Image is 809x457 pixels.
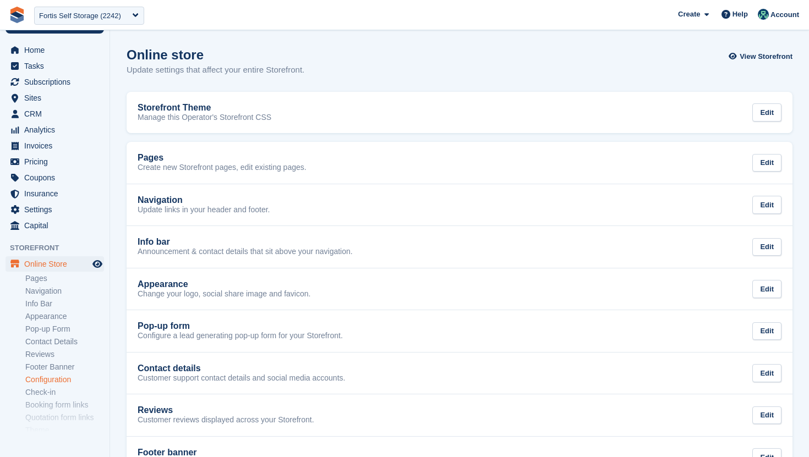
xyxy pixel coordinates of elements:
[138,331,343,341] p: Configure a lead generating pop-up form for your Storefront.
[24,58,90,74] span: Tasks
[10,243,110,254] span: Storefront
[6,74,104,90] a: menu
[6,42,104,58] a: menu
[127,394,792,436] a: Reviews Customer reviews displayed across your Storefront. Edit
[752,238,781,256] div: Edit
[24,106,90,122] span: CRM
[752,406,781,425] div: Edit
[138,415,314,425] p: Customer reviews displayed across your Storefront.
[758,9,769,20] img: Jennifer Ofodile
[25,425,104,436] a: Theme
[138,103,211,113] h2: Storefront Theme
[127,184,792,226] a: Navigation Update links in your header and footer. Edit
[138,405,173,415] h2: Reviews
[752,154,781,172] div: Edit
[138,205,270,215] p: Update links in your header and footer.
[91,257,104,271] a: Preview store
[6,106,104,122] a: menu
[127,353,792,394] a: Contact details Customer support contact details and social media accounts. Edit
[138,364,201,373] h2: Contact details
[740,51,792,62] span: View Storefront
[25,387,104,398] a: Check-in
[6,122,104,137] a: menu
[731,47,792,65] a: View Storefront
[9,7,25,23] img: stora-icon-8386f47178a22dfd0bd8f6a31ec36ba5ce8667c1dd55bd0f319d3a0aa187defe.svg
[138,153,163,163] h2: Pages
[138,163,307,173] p: Create new Storefront pages, edit existing pages.
[752,280,781,298] div: Edit
[25,375,104,385] a: Configuration
[6,90,104,106] a: menu
[24,170,90,185] span: Coupons
[733,9,748,20] span: Help
[127,92,792,134] a: Storefront Theme Manage this Operator's Storefront CSS Edit
[138,373,345,383] p: Customer support contact details and social media accounts.
[24,90,90,106] span: Sites
[24,138,90,153] span: Invoices
[127,310,792,352] a: Pop-up form Configure a lead generating pop-up form for your Storefront. Edit
[138,195,183,205] h2: Navigation
[6,218,104,233] a: menu
[25,337,104,347] a: Contact Details
[25,400,104,410] a: Booking form links
[678,9,700,20] span: Create
[138,279,188,289] h2: Appearance
[138,321,190,331] h2: Pop-up form
[138,289,310,299] p: Change your logo, social share image and favicon.
[24,202,90,217] span: Settings
[25,286,104,296] a: Navigation
[24,74,90,90] span: Subscriptions
[752,364,781,382] div: Edit
[138,113,271,123] p: Manage this Operator's Storefront CSS
[24,154,90,169] span: Pricing
[24,42,90,58] span: Home
[752,196,781,214] div: Edit
[6,170,104,185] a: menu
[6,154,104,169] a: menu
[127,64,304,76] p: Update settings that affect your entire Storefront.
[25,311,104,322] a: Appearance
[6,58,104,74] a: menu
[25,299,104,309] a: Info Bar
[752,322,781,340] div: Edit
[138,237,170,247] h2: Info bar
[25,362,104,372] a: Footer Banner
[127,226,792,268] a: Info bar Announcement & contact details that sit above your navigation. Edit
[127,268,792,310] a: Appearance Change your logo, social share image and favicon. Edit
[24,256,90,272] span: Online Store
[24,218,90,233] span: Capital
[25,412,104,423] a: Quotation form links
[138,247,353,257] p: Announcement & contact details that sit above your navigation.
[39,10,121,21] div: Fortis Self Storage (2242)
[6,186,104,201] a: menu
[6,138,104,153] a: menu
[6,256,104,272] a: menu
[24,122,90,137] span: Analytics
[127,47,304,62] h1: Online store
[25,324,104,334] a: Pop-up Form
[770,9,799,20] span: Account
[25,349,104,360] a: Reviews
[752,103,781,122] div: Edit
[127,142,792,184] a: Pages Create new Storefront pages, edit existing pages. Edit
[25,273,104,284] a: Pages
[24,186,90,201] span: Insurance
[6,202,104,217] a: menu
